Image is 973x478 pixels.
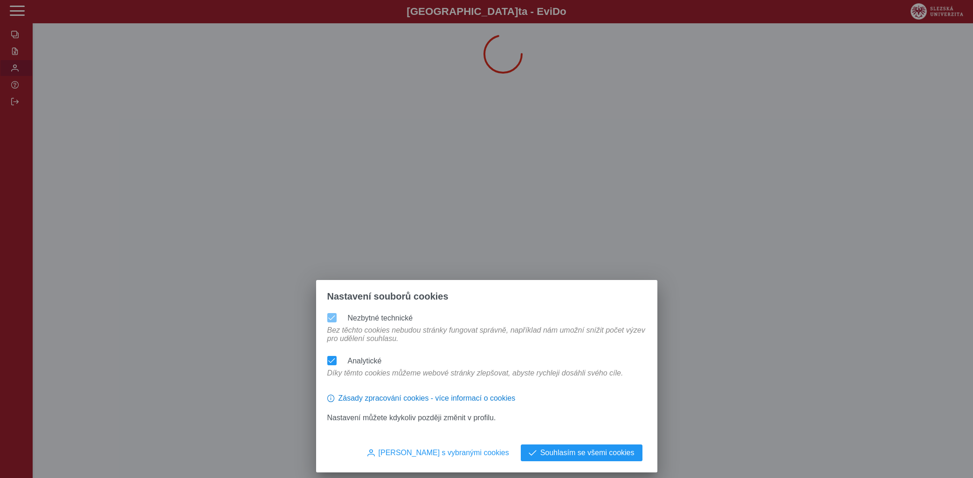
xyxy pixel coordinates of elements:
[348,314,413,322] label: Nezbytné technické
[359,444,517,461] button: [PERSON_NAME] s vybranými cookies
[338,394,516,403] span: Zásady zpracování cookies - více informací o cookies
[327,291,449,302] span: Nastavení souborů cookies
[327,414,646,422] p: Nastavení můžete kdykoliv později změnit v profilu.
[540,449,635,457] span: Souhlasím se všemi cookies
[327,398,516,406] a: Zásady zpracování cookies - více informací o cookies
[327,390,516,406] button: Zásady zpracování cookies - více informací o cookies
[379,449,509,457] span: [PERSON_NAME] s vybranými cookies
[348,357,382,365] label: Analytické
[521,444,642,461] button: Souhlasím se všemi cookies
[324,369,627,387] div: Díky těmto cookies můžeme webové stránky zlepšovat, abyste rychleji dosáhli svého cíle.
[324,326,650,352] div: Bez těchto cookies nebudou stránky fungovat správně, například nám umožní snížit počet výzev pro ...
